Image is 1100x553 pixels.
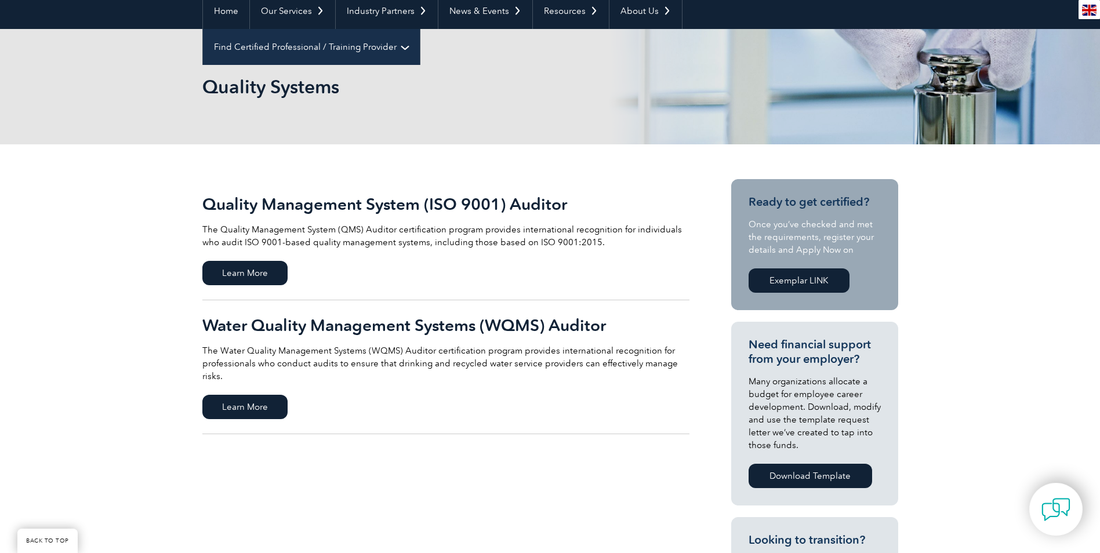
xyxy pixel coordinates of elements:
[749,464,872,488] a: Download Template
[202,179,689,300] a: Quality Management System (ISO 9001) Auditor The Quality Management System (QMS) Auditor certific...
[749,375,881,452] p: Many organizations allocate a budget for employee career development. Download, modify and use th...
[17,529,78,553] a: BACK TO TOP
[202,223,689,249] p: The Quality Management System (QMS) Auditor certification program provides international recognit...
[749,218,881,256] p: Once you’ve checked and met the requirements, register your details and Apply Now on
[749,337,881,366] h3: Need financial support from your employer?
[1082,5,1097,16] img: en
[202,344,689,383] p: The Water Quality Management Systems (WQMS) Auditor certification program provides international ...
[749,533,881,547] h3: Looking to transition?
[203,29,420,65] a: Find Certified Professional / Training Provider
[749,268,849,293] a: Exemplar LINK
[1041,495,1070,524] img: contact-chat.png
[202,316,689,334] h2: Water Quality Management Systems (WQMS) Auditor
[202,300,689,434] a: Water Quality Management Systems (WQMS) Auditor The Water Quality Management Systems (WQMS) Audit...
[202,261,288,285] span: Learn More
[202,75,648,98] h1: Quality Systems
[202,195,689,213] h2: Quality Management System (ISO 9001) Auditor
[749,195,881,209] h3: Ready to get certified?
[202,395,288,419] span: Learn More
